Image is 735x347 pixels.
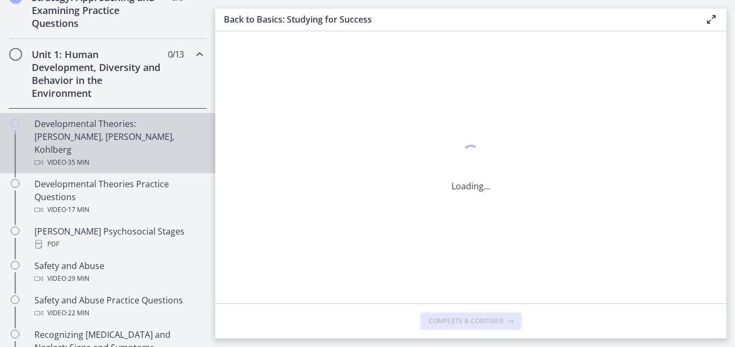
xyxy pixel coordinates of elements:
[34,156,202,169] div: Video
[34,272,202,285] div: Video
[34,259,202,285] div: Safety and Abuse
[451,142,490,167] div: 1
[34,307,202,320] div: Video
[420,313,521,330] button: Complete & continue
[224,13,688,26] h3: Back to Basics: Studying for Success
[32,48,163,100] h2: Unit 1: Human Development, Diversity and Behavior in the Environment
[34,178,202,216] div: Developmental Theories Practice Questions
[34,117,202,169] div: Developmental Theories: [PERSON_NAME], [PERSON_NAME], Kohlberg
[168,48,183,61] span: 0 / 13
[34,225,202,251] div: [PERSON_NAME] Psychosocial Stages
[34,294,202,320] div: Safety and Abuse Practice Questions
[66,203,89,216] span: · 17 min
[34,203,202,216] div: Video
[66,156,89,169] span: · 35 min
[66,272,89,285] span: · 29 min
[34,238,202,251] div: PDF
[429,317,504,325] span: Complete & continue
[66,307,89,320] span: · 22 min
[451,180,490,193] p: Loading...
